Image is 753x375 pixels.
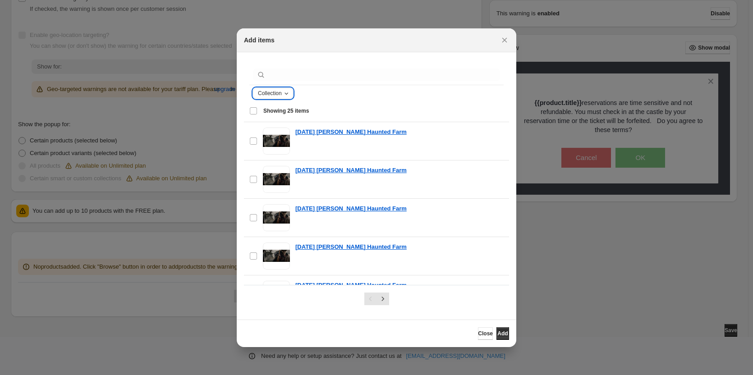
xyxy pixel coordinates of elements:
a: [DATE] [PERSON_NAME] Haunted Farm [295,281,407,290]
button: Add [496,327,509,340]
span: Close [478,330,493,337]
span: Add [497,330,508,337]
a: [DATE] [PERSON_NAME] Haunted Farm [295,128,407,137]
h2: Add items [244,36,275,45]
a: [DATE] [PERSON_NAME] Haunted Farm [295,166,407,175]
span: Collection [258,90,282,97]
nav: Pagination [364,293,389,305]
span: Showing 25 items [263,107,309,114]
button: Collection [253,88,293,98]
button: Next [376,293,389,305]
button: Close [478,327,493,340]
a: [DATE] [PERSON_NAME] Haunted Farm [295,204,407,213]
button: Close [498,34,511,46]
a: [DATE] [PERSON_NAME] Haunted Farm [295,242,407,252]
